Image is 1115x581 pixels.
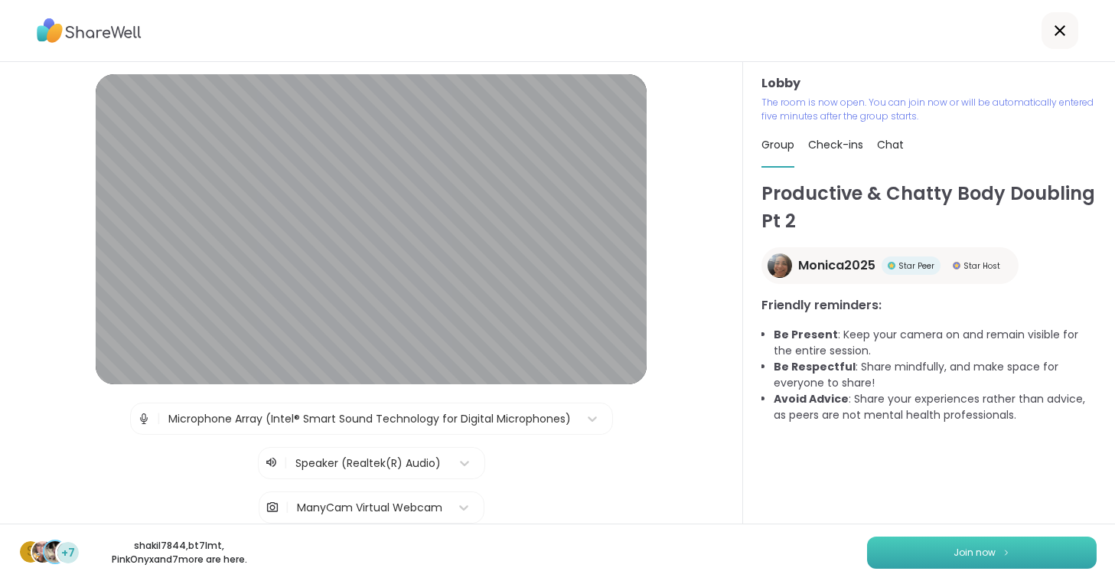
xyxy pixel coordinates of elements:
[761,96,1097,123] p: The room is now open. You can join now or will be automatically entered five minutes after the gr...
[285,492,289,523] span: |
[808,137,863,152] span: Check-ins
[954,546,996,560] span: Join now
[774,327,1097,359] li: : Keep your camera on and remain visible for the entire session.
[774,359,856,374] b: Be Respectful
[761,296,1097,315] h3: Friendly reminders:
[768,253,792,278] img: Monica2025
[963,260,1000,272] span: Star Host
[61,545,75,561] span: +7
[1002,548,1011,557] img: ShareWell Logomark
[774,327,838,342] b: Be Present
[37,13,142,48] img: ShareWell Logo
[266,492,279,523] img: Camera
[761,247,1019,284] a: Monica2025Monica2025Star PeerStar PeerStar HostStar Host
[93,539,265,566] p: shakil7844 , bt7lmt , PinkOnyx and 7 more are here.
[774,391,849,406] b: Avoid Advice
[867,537,1097,569] button: Join now
[877,137,904,152] span: Chat
[953,262,960,269] img: Star Host
[774,359,1097,391] li: : Share mindfully, and make space for everyone to share!
[168,411,571,427] div: Microphone Array (Intel® Smart Sound Technology for Digital Microphones)
[137,403,151,434] img: Microphone
[898,260,934,272] span: Star Peer
[284,454,288,472] span: |
[798,256,875,275] span: Monica2025
[888,262,895,269] img: Star Peer
[157,403,161,434] span: |
[297,500,442,516] div: ManyCam Virtual Webcam
[32,541,54,563] img: bt7lmt
[761,74,1097,93] h3: Lobby
[27,542,34,562] span: s
[761,180,1097,235] h1: Productive & Chatty Body Doubling Pt 2
[44,541,66,563] img: PinkOnyx
[774,391,1097,423] li: : Share your experiences rather than advice, as peers are not mental health professionals.
[761,137,794,152] span: Group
